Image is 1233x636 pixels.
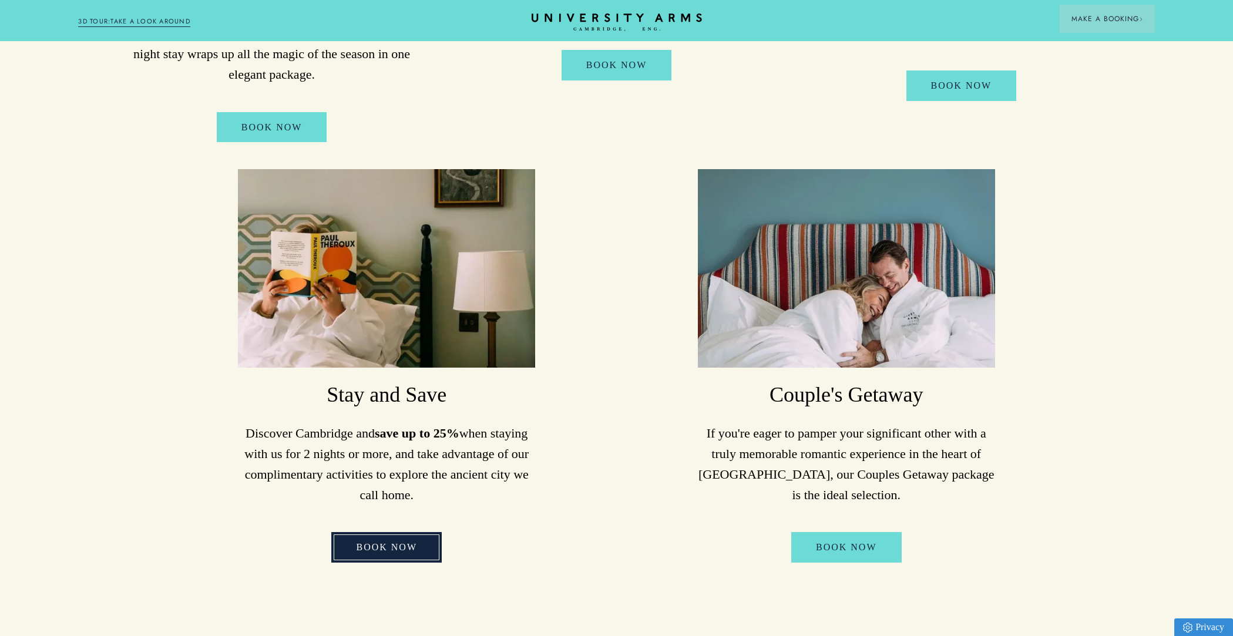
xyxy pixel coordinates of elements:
img: Privacy [1183,622,1192,632]
p: Discover Cambridge and when staying with us for 2 nights or more, and take advantage of our compl... [238,423,535,506]
img: image-3316b7a5befc8609608a717065b4aaa141e00fd1-3889x5833-jpg [698,169,995,368]
a: Home [532,14,702,32]
a: Book Now [331,532,442,563]
strong: save up to 25% [375,426,459,440]
p: If you're eager to pamper your significant other with a truly memorable romantic experience in th... [698,423,995,506]
span: Make a Booking [1071,14,1143,24]
h3: Stay and Save [238,381,535,409]
h3: Couple's Getaway [698,381,995,409]
img: image-f4e1a659d97a2c4848935e7cabdbc8898730da6b-4000x6000-jpg [238,169,535,368]
a: BOOK NOW [217,112,327,143]
a: 3D TOUR:TAKE A LOOK AROUND [78,16,190,27]
button: Make a BookingArrow icon [1060,5,1155,33]
a: Book Now [562,50,672,80]
a: Privacy [1174,618,1233,636]
img: Arrow icon [1139,17,1143,21]
a: Book Now [906,70,1017,101]
a: Book Now [791,532,902,563]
